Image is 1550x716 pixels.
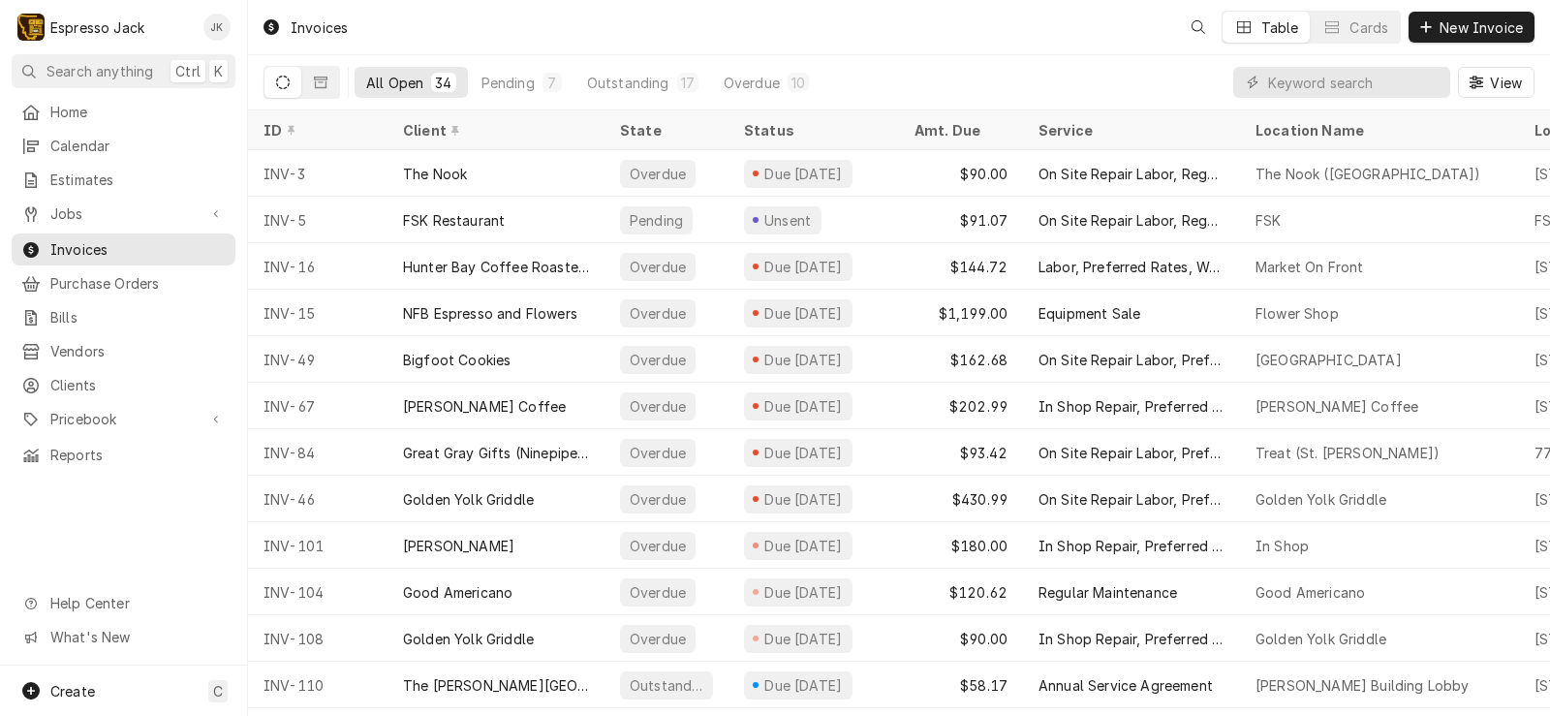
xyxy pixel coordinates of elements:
[248,243,387,290] div: INV-16
[914,120,1004,140] div: Amt. Due
[628,629,688,649] div: Overdue
[50,409,197,429] span: Pricebook
[248,662,387,708] div: INV-110
[248,197,387,243] div: INV-5
[1038,303,1140,324] div: Equipment Sale
[403,675,589,696] div: The [PERSON_NAME][GEOGRAPHIC_DATA]
[1255,443,1440,463] div: Treat (St. [PERSON_NAME])
[12,233,235,265] a: Invoices
[46,61,153,81] span: Search anything
[50,593,224,613] span: Help Center
[1255,303,1339,324] div: Flower Shop
[620,120,713,140] div: State
[403,629,534,649] div: Golden Yolk Griddle
[248,476,387,522] div: INV-46
[12,267,235,299] a: Purchase Orders
[1255,582,1365,603] div: Good Americano
[403,536,514,556] div: [PERSON_NAME]
[1255,536,1309,556] div: In Shop
[1268,67,1441,98] input: Keyword search
[628,536,688,556] div: Overdue
[12,54,235,88] button: Search anythingCtrlK
[12,587,235,619] a: Go to Help Center
[628,257,688,277] div: Overdue
[50,683,95,700] span: Create
[12,439,235,471] a: Reports
[628,350,688,370] div: Overdue
[481,73,535,93] div: Pending
[899,476,1023,522] div: $430.99
[12,369,235,401] a: Clients
[762,257,845,277] div: Due [DATE]
[762,443,845,463] div: Due [DATE]
[762,489,845,510] div: Due [DATE]
[1255,164,1480,184] div: The Nook ([GEOGRAPHIC_DATA])
[403,443,589,463] div: Great Gray Gifts (Ninepipes Lodge)
[366,73,423,93] div: All Open
[17,14,45,41] div: E
[587,73,669,93] div: Outstanding
[1255,257,1363,277] div: Market On Front
[12,96,235,128] a: Home
[203,14,231,41] div: Jack Kehoe's Avatar
[1255,489,1386,510] div: Golden Yolk Griddle
[899,383,1023,429] div: $202.99
[628,164,688,184] div: Overdue
[899,662,1023,708] div: $58.17
[17,14,45,41] div: Espresso Jack's Avatar
[403,396,566,417] div: [PERSON_NAME] Coffee
[50,445,226,465] span: Reports
[1255,629,1386,649] div: Golden Yolk Griddle
[1255,396,1418,417] div: [PERSON_NAME] Coffee
[50,239,226,260] span: Invoices
[403,164,467,184] div: The Nook
[1255,675,1469,696] div: [PERSON_NAME] Building Lobby
[1349,17,1388,38] div: Cards
[899,336,1023,383] div: $162.68
[628,582,688,603] div: Overdue
[403,210,505,231] div: FSK Restaurant
[248,615,387,662] div: INV-108
[50,341,226,361] span: Vendors
[628,443,688,463] div: Overdue
[1038,443,1224,463] div: On Site Repair Labor, Prefered Rate, Regular Hours
[1038,210,1224,231] div: On Site Repair Labor, Regular Rate, Preferred
[12,403,235,435] a: Go to Pricebook
[50,203,197,224] span: Jobs
[899,615,1023,662] div: $90.00
[762,629,845,649] div: Due [DATE]
[1261,17,1299,38] div: Table
[1038,396,1224,417] div: In Shop Repair, Preferred Rate
[1038,257,1224,277] div: Labor, Preferred Rates, Weekend/After Hours
[1183,12,1214,43] button: Open search
[546,73,558,93] div: 7
[899,150,1023,197] div: $90.00
[899,569,1023,615] div: $120.62
[628,396,688,417] div: Overdue
[1038,675,1213,696] div: Annual Service Agreement
[761,210,814,231] div: Unsent
[1038,582,1177,603] div: Regular Maintenance
[899,243,1023,290] div: $144.72
[681,73,695,93] div: 17
[403,120,585,140] div: Client
[248,383,387,429] div: INV-67
[50,375,226,395] span: Clients
[214,61,223,81] span: K
[1038,120,1221,140] div: Service
[403,489,534,510] div: Golden Yolk Griddle
[403,303,577,324] div: NFB Espresso and Flowers
[50,627,224,647] span: What's New
[791,73,805,93] div: 10
[50,273,226,294] span: Purchase Orders
[724,73,780,93] div: Overdue
[1038,489,1224,510] div: On Site Repair Labor, Prefered Rate, Regular Hours
[899,429,1023,476] div: $93.42
[1038,629,1224,649] div: In Shop Repair, Preferred Rate
[50,307,226,327] span: Bills
[203,14,231,41] div: JK
[762,536,845,556] div: Due [DATE]
[12,130,235,162] a: Calendar
[1038,164,1224,184] div: On Site Repair Labor, Regular Rate, Preferred
[762,675,845,696] div: Due [DATE]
